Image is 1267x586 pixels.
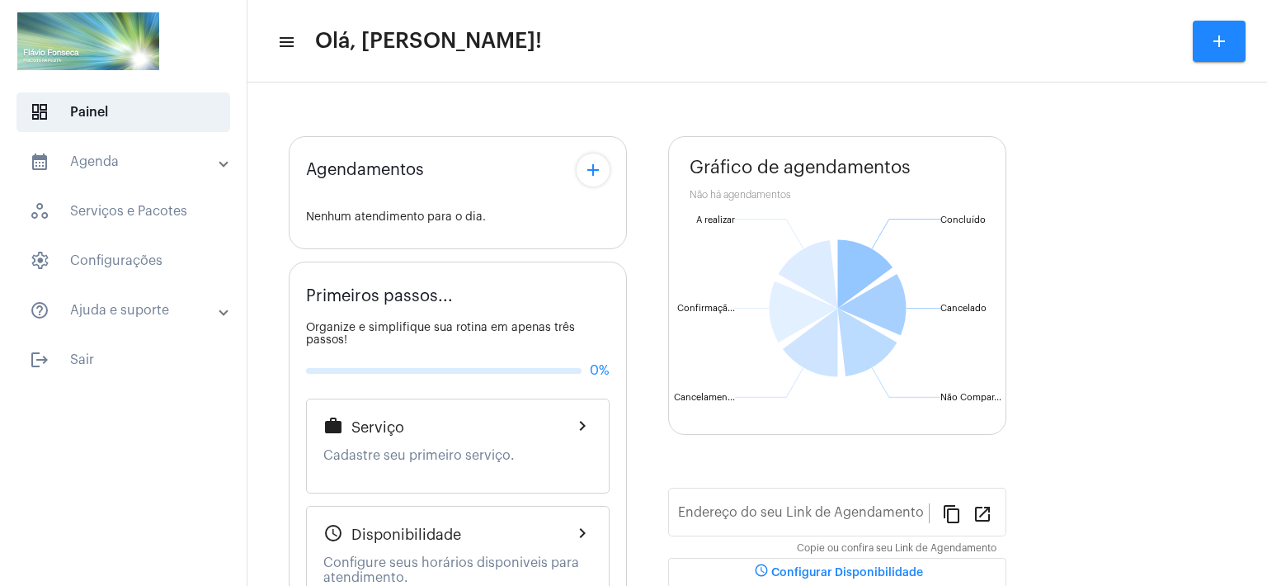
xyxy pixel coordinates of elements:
span: Olá, [PERSON_NAME]! [315,28,542,54]
mat-icon: schedule [323,523,343,543]
mat-icon: add [1209,31,1229,51]
mat-icon: sidenav icon [30,350,49,370]
mat-expansion-panel-header: sidenav iconAjuda e suporte [10,291,247,330]
mat-icon: chevron_right [572,416,592,436]
img: ad486f29-800c-4119-1513-e8219dc03dae.png [13,8,163,74]
p: Configure seus horários disponiveis para atendimento. [323,555,592,585]
span: Serviços e Pacotes [16,191,230,231]
mat-icon: work [323,416,343,436]
mat-hint: Copie ou confira seu Link de Agendamento [797,543,996,555]
span: sidenav icon [30,251,49,271]
mat-icon: sidenav icon [30,300,49,320]
span: Painel [16,92,230,132]
mat-icon: sidenav icon [277,32,294,52]
span: Configurar Disponibilidade [751,567,923,579]
mat-icon: open_in_new [973,503,992,523]
span: Agendamentos [306,161,424,179]
mat-icon: schedule [751,563,771,583]
mat-expansion-panel-header: sidenav iconAgenda [10,142,247,182]
span: sidenav icon [30,201,49,221]
span: Disponibilidade [351,527,461,543]
input: Link [678,508,929,523]
text: Cancelado [940,304,987,313]
text: Não Compar... [940,393,1001,402]
mat-icon: chevron_right [572,523,592,543]
span: Organize e simplifique sua rotina em apenas três passos! [306,322,575,346]
span: Configurações [16,241,230,281]
text: Cancelamen... [674,393,735,402]
mat-panel-title: Agenda [30,152,220,172]
mat-panel-title: Ajuda e suporte [30,300,220,320]
text: Confirmaçã... [677,304,735,314]
div: Nenhum atendimento para o dia. [306,211,610,224]
mat-icon: add [583,160,603,180]
text: A realizar [696,215,735,224]
span: sidenav icon [30,102,49,122]
mat-icon: sidenav icon [30,152,49,172]
mat-icon: content_copy [942,503,962,523]
span: Serviço [351,419,404,436]
text: Concluído [940,215,986,224]
span: Gráfico de agendamentos [690,158,911,177]
span: Sair [16,340,230,380]
span: 0% [590,363,610,378]
p: Cadastre seu primeiro serviço. [323,448,592,463]
span: Primeiros passos... [306,287,453,305]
